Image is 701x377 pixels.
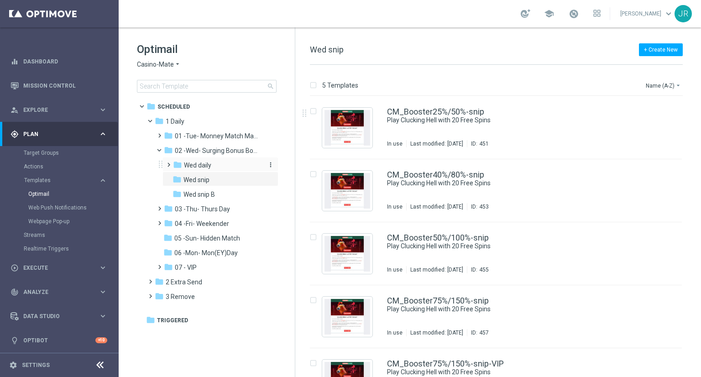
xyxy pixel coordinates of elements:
[174,234,240,242] span: 05 -Sun- Hidden Match
[164,131,173,140] i: folder
[10,131,108,138] button: gps_fixed Plan keyboard_arrow_right
[28,204,95,211] a: Web Push Notifications
[23,107,99,113] span: Explore
[324,299,370,335] img: 457.jpeg
[10,264,108,272] button: play_circle_outline Execute keyboard_arrow_right
[24,242,118,256] div: Realtime Triggers
[324,173,370,209] img: 453.jpeg
[387,171,484,179] a: CM_Booster40%/80%-snip
[407,140,467,147] div: Last modified: [DATE]
[467,266,489,273] div: ID:
[387,116,643,125] div: Play Clucking Hell with 20 Free Spins
[24,173,118,228] div: Templates
[387,368,643,377] div: Play Clucking Hell with 20 Free Spins
[387,234,489,242] a: CM_Booster50%/100%-snip
[387,305,643,314] div: Play Clucking Hell with 20 Free Spins
[174,60,181,69] i: arrow_drop_down
[146,102,156,111] i: folder
[10,337,108,344] div: lightbulb Optibot +10
[164,146,173,155] i: folder
[175,220,229,228] span: 04 -Fri- Weekender
[175,205,230,213] span: 03 -Thu- Thurs Day
[467,329,489,336] div: ID:
[639,43,683,56] button: + Create New
[28,215,118,228] div: Webpage Pop-up
[544,9,554,19] span: school
[387,305,623,314] a: Play Clucking Hell with 20 Free Spins
[387,108,484,116] a: CM_Booster25%/50%-snip
[675,5,692,22] div: JR
[9,361,17,369] i: settings
[184,161,211,169] span: Wed daily
[24,160,118,173] div: Actions
[137,60,181,69] button: Casino-Mate arrow_drop_down
[301,285,699,348] div: Press SPACE to select this row.
[387,266,403,273] div: In use
[183,190,215,199] span: Wed snip B
[387,179,643,188] div: Play Clucking Hell with 20 Free Spins
[10,313,108,320] div: Data Studio keyboard_arrow_right
[645,80,683,91] button: Name (A-Z)arrow_drop_down
[24,163,95,170] a: Actions
[407,266,467,273] div: Last modified: [DATE]
[301,222,699,285] div: Press SPACE to select this row.
[23,314,99,319] span: Data Studio
[28,218,95,225] a: Webpage Pop-up
[10,106,99,114] div: Explore
[267,161,274,168] i: more_vert
[387,368,623,377] a: Play Clucking Hell with 20 Free Spins
[322,81,358,89] p: 5 Templates
[137,60,174,69] span: Casino-Mate
[137,42,277,57] h1: Optimail
[28,190,95,198] a: Optimail
[467,203,489,210] div: ID:
[28,201,118,215] div: Web Push Notifications
[24,146,118,160] div: Target Groups
[407,329,467,336] div: Last modified: [DATE]
[301,159,699,222] div: Press SPACE to select this row.
[10,106,19,114] i: person_search
[387,242,623,251] a: Play Clucking Hell with 20 Free Spins
[166,293,195,301] span: 3 Remove
[24,245,95,252] a: Realtime Triggers
[146,315,155,325] i: folder
[23,289,99,295] span: Analyze
[387,203,403,210] div: In use
[164,219,173,228] i: folder
[24,178,99,183] div: Templates
[407,203,467,210] div: Last modified: [DATE]
[174,249,238,257] span: 06 -Mon- Mon(EY)Day
[479,266,489,273] div: 455
[24,178,89,183] span: Templates
[99,176,107,185] i: keyboard_arrow_right
[10,58,19,66] i: equalizer
[175,263,197,272] span: 07 - VIP
[10,328,107,352] div: Optibot
[10,288,99,296] div: Analyze
[387,360,504,368] a: CM_Booster75%/150%-snip-VIP
[24,228,118,242] div: Streams
[175,132,261,140] span: 01 -Tue- Monney Match Maker
[22,362,50,368] a: Settings
[24,231,95,239] a: Streams
[10,82,108,89] button: Mission Control
[310,45,344,54] span: Wed snip
[619,7,675,21] a: [PERSON_NAME]keyboard_arrow_down
[99,130,107,138] i: keyboard_arrow_right
[10,106,108,114] div: person_search Explore keyboard_arrow_right
[10,130,99,138] div: Plan
[10,288,108,296] button: track_changes Analyze keyboard_arrow_right
[10,264,19,272] i: play_circle_outline
[166,278,202,286] span: 2 Extra Send
[24,177,108,184] button: Templates keyboard_arrow_right
[387,140,403,147] div: In use
[10,288,19,296] i: track_changes
[99,263,107,272] i: keyboard_arrow_right
[95,337,107,343] div: +10
[10,130,19,138] i: gps_fixed
[301,96,699,159] div: Press SPACE to select this row.
[175,147,261,155] span: 02 -Wed- Surging Bonus Booster
[163,233,173,242] i: folder
[24,149,95,157] a: Target Groups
